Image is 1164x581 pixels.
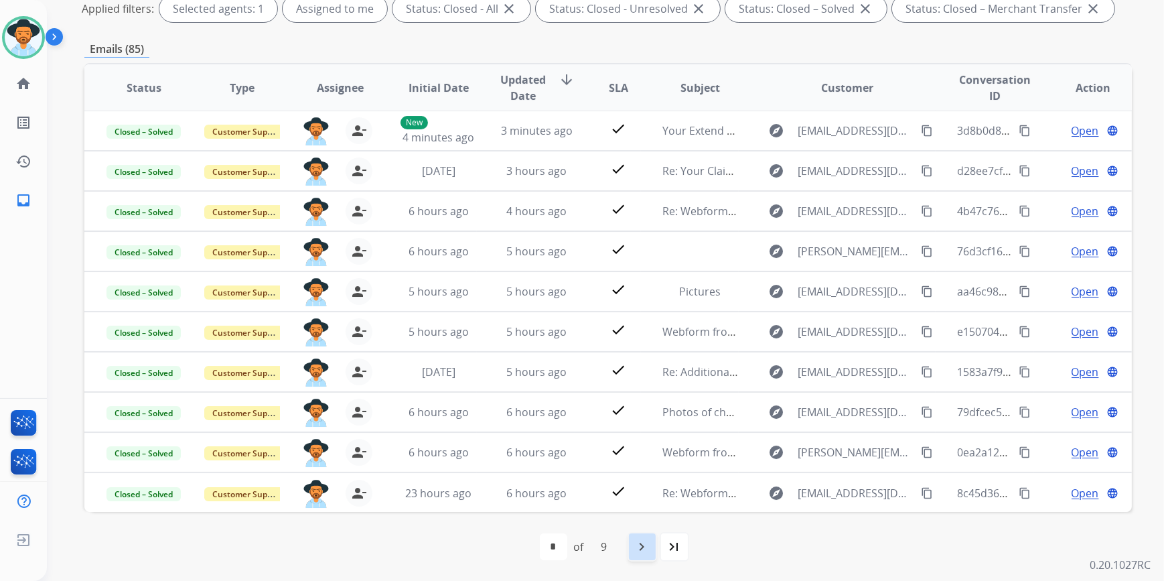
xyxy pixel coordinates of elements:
mat-icon: check [610,121,626,137]
span: 79dfcec5-b71f-445c-a9bb-ad2bac3731ef [957,405,1157,419]
span: [EMAIL_ADDRESS][DOMAIN_NAME] [798,283,913,300]
span: 6 hours ago [409,244,469,259]
span: Customer [822,80,874,96]
p: Emails (85) [84,41,149,58]
span: SLA [609,80,628,96]
mat-icon: check [610,362,626,378]
mat-icon: content_copy [921,406,933,418]
span: Customer Support [204,487,291,501]
mat-icon: explore [768,243,784,259]
span: aa46c988-7376-46a1-97c1-f53df3294ad7 [957,284,1158,299]
span: Open [1072,444,1099,460]
span: 5 hours ago [506,244,567,259]
span: Re: Additional Information Required [662,365,844,379]
mat-icon: content_copy [921,326,933,338]
mat-icon: check [610,322,626,338]
mat-icon: content_copy [1019,285,1031,298]
mat-icon: explore [768,444,784,460]
img: agent-avatar [303,480,330,508]
mat-icon: person_remove [351,243,367,259]
span: 6 hours ago [409,445,469,460]
span: Open [1072,123,1099,139]
span: Customer Support [204,326,291,340]
span: Closed – Solved [106,285,181,300]
span: Open [1072,243,1099,259]
span: Webform from [PERSON_NAME][EMAIL_ADDRESS][DOMAIN_NAME] on [DATE] [662,445,1049,460]
mat-icon: person_remove [351,364,367,380]
span: Open [1072,364,1099,380]
span: Type [230,80,254,96]
img: agent-avatar [303,359,330,387]
span: Open [1072,404,1099,420]
mat-icon: explore [768,404,784,420]
span: Open [1072,203,1099,219]
span: Closed – Solved [106,366,181,380]
mat-icon: explore [768,163,784,179]
mat-icon: language [1106,205,1118,217]
mat-icon: explore [768,283,784,300]
span: 5 hours ago [506,365,567,379]
span: Initial Date [409,80,469,96]
span: Closed – Solved [106,165,181,179]
span: Closed – Solved [106,406,181,420]
p: Applied filters: [82,1,154,17]
span: Your Extend Claim [662,123,755,138]
span: Closed – Solved [106,245,181,259]
mat-icon: check [610,201,626,217]
mat-icon: content_copy [921,165,933,177]
span: [PERSON_NAME][EMAIL_ADDRESS][DOMAIN_NAME] [798,243,913,259]
mat-icon: close [1085,1,1101,17]
mat-icon: person_remove [351,123,367,139]
mat-icon: check [610,161,626,177]
span: Customer Support [204,285,291,300]
mat-icon: content_copy [1019,125,1031,137]
span: Customer Support [204,245,291,259]
span: 5 hours ago [409,324,469,339]
span: Re: Your Claim with Extend [662,164,797,178]
span: 3d8b0d81-fb5a-4311-aaef-78f3b30f3268 [957,123,1156,138]
span: 5 hours ago [506,284,567,299]
span: Customer Support [204,205,291,219]
mat-icon: content_copy [1019,446,1031,458]
span: [EMAIL_ADDRESS][DOMAIN_NAME] [798,203,913,219]
span: Conversation ID [957,72,1033,104]
mat-icon: explore [768,364,784,380]
img: agent-avatar [303,399,330,427]
mat-icon: content_copy [921,487,933,499]
span: [EMAIL_ADDRESS][DOMAIN_NAME] [798,123,913,139]
mat-icon: content_copy [1019,165,1031,177]
mat-icon: person_remove [351,485,367,501]
span: 6 hours ago [506,445,567,460]
img: agent-avatar [303,318,330,346]
mat-icon: language [1106,406,1118,418]
span: 4 minutes ago [403,130,474,145]
mat-icon: language [1106,487,1118,499]
span: Open [1072,163,1099,179]
mat-icon: explore [768,485,784,501]
span: Open [1072,283,1099,300]
img: agent-avatar [303,117,330,145]
mat-icon: content_copy [1019,245,1031,257]
div: 9 [591,533,618,560]
span: Customer Support [204,366,291,380]
mat-icon: last_page [666,539,682,555]
mat-icon: close [857,1,873,17]
mat-icon: explore [768,324,784,340]
span: Photos of chairs [662,405,745,419]
mat-icon: content_copy [1019,366,1031,378]
mat-icon: content_copy [921,245,933,257]
span: Open [1072,324,1099,340]
mat-icon: check [610,281,626,298]
mat-icon: language [1106,165,1118,177]
span: 23 hours ago [405,486,471,501]
span: Open [1072,485,1099,501]
mat-icon: list_alt [15,115,31,131]
span: Closed – Solved [106,446,181,460]
mat-icon: content_copy [921,446,933,458]
mat-icon: language [1106,366,1118,378]
span: Assignee [317,80,364,96]
span: Updated Date [498,72,548,104]
mat-icon: check [610,483,626,499]
span: Closed – Solved [106,487,181,501]
mat-icon: language [1106,125,1118,137]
